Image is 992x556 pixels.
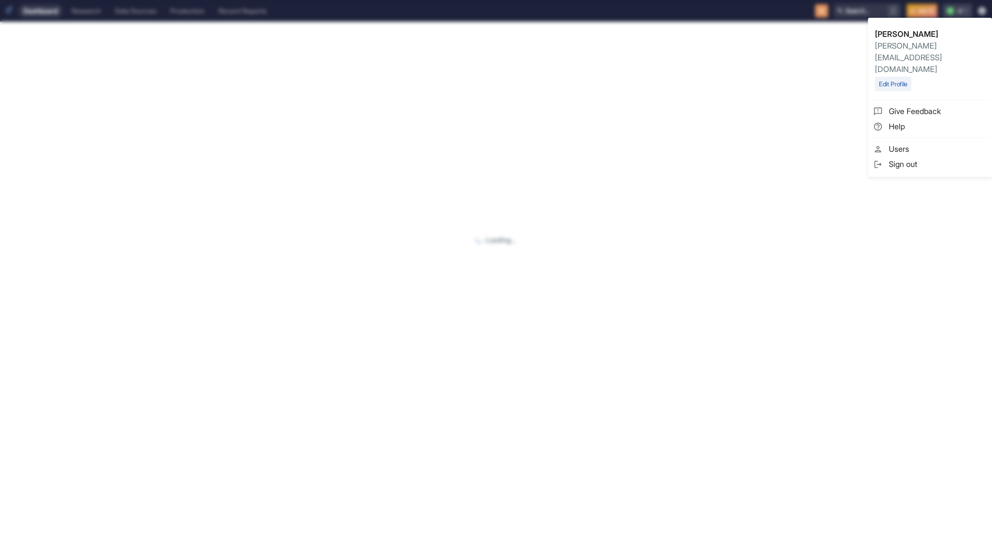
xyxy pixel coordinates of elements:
a: Edit Profile [875,78,911,88]
p: [PERSON_NAME][EMAIL_ADDRESS][DOMAIN_NAME] [875,40,985,75]
span: Sign out [889,158,987,170]
span: Help [889,121,987,132]
button: Edit Profile [875,77,911,91]
span: Users [889,143,987,155]
span: Give Feedback [889,105,987,117]
p: [PERSON_NAME] [875,28,985,40]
